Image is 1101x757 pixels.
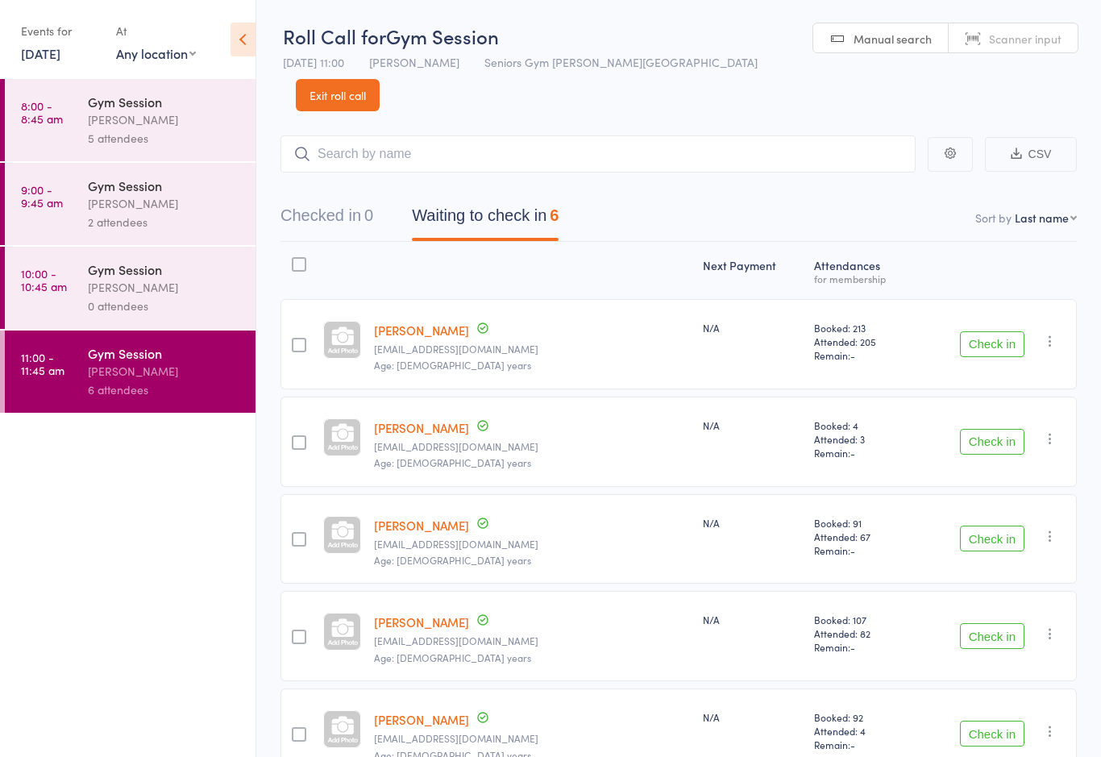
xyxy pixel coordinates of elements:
[960,721,1024,747] button: Check in
[296,79,380,111] a: Exit roll call
[814,738,911,751] span: Remain:
[21,267,67,293] time: 10:00 - 10:45 am
[374,733,690,744] small: noemail.kstraker@kstraker.com
[412,198,559,241] button: Waiting to check in6
[1015,210,1069,226] div: Last name
[5,163,256,245] a: 9:00 -9:45 amGym Session[PERSON_NAME]2 attendees
[88,129,242,148] div: 5 attendees
[88,213,242,231] div: 2 attendees
[374,455,531,469] span: Age: [DEMOGRAPHIC_DATA] years
[21,18,100,44] div: Events for
[814,348,911,362] span: Remain:
[21,351,64,376] time: 11:00 - 11:45 am
[814,613,911,626] span: Booked: 107
[374,343,690,355] small: che.sin.chong@gmail.com
[850,446,855,460] span: -
[850,640,855,654] span: -
[814,321,911,335] span: Booked: 213
[5,79,256,161] a: 8:00 -8:45 amGym Session[PERSON_NAME]5 attendees
[88,381,242,399] div: 6 attendees
[814,516,911,530] span: Booked: 91
[283,23,386,49] span: Roll Call for
[374,441,690,452] small: jenniferhackett20@yahoo.com.au
[703,418,801,432] div: N/A
[374,517,469,534] a: [PERSON_NAME]
[283,54,344,70] span: [DATE] 11:00
[989,31,1062,47] span: Scanner input
[374,651,531,664] span: Age: [DEMOGRAPHIC_DATA] years
[386,23,499,49] span: Gym Session
[21,183,63,209] time: 9:00 - 9:45 am
[88,194,242,213] div: [PERSON_NAME]
[116,18,196,44] div: At
[88,110,242,129] div: [PERSON_NAME]
[814,335,911,348] span: Attended: 205
[374,553,531,567] span: Age: [DEMOGRAPHIC_DATA] years
[88,260,242,278] div: Gym Session
[88,362,242,381] div: [PERSON_NAME]
[21,99,63,125] time: 8:00 - 8:45 am
[88,297,242,315] div: 0 attendees
[374,419,469,436] a: [PERSON_NAME]
[696,249,808,292] div: Next Payment
[814,432,911,446] span: Attended: 3
[5,331,256,413] a: 11:00 -11:45 amGym Session[PERSON_NAME]6 attendees
[374,614,469,630] a: [PERSON_NAME]
[814,418,911,432] span: Booked: 4
[550,206,559,224] div: 6
[88,93,242,110] div: Gym Session
[364,206,373,224] div: 0
[975,210,1012,226] label: Sort by
[280,198,373,241] button: Checked in0
[850,543,855,557] span: -
[116,44,196,62] div: Any location
[814,724,911,738] span: Attended: 4
[850,348,855,362] span: -
[814,626,911,640] span: Attended: 82
[703,710,801,724] div: N/A
[854,31,932,47] span: Manual search
[703,613,801,626] div: N/A
[369,54,459,70] span: [PERSON_NAME]
[88,344,242,362] div: Gym Session
[960,429,1024,455] button: Check in
[814,640,911,654] span: Remain:
[985,137,1077,172] button: CSV
[814,543,911,557] span: Remain:
[374,358,531,372] span: Age: [DEMOGRAPHIC_DATA] years
[703,321,801,335] div: N/A
[960,526,1024,551] button: Check in
[374,539,690,550] small: reryan51@gmail.com
[5,247,256,329] a: 10:00 -10:45 amGym Session[PERSON_NAME]0 attendees
[814,273,911,284] div: for membership
[808,249,917,292] div: Atten­dances
[960,331,1024,357] button: Check in
[88,278,242,297] div: [PERSON_NAME]
[703,516,801,530] div: N/A
[850,738,855,751] span: -
[960,623,1024,649] button: Check in
[88,177,242,194] div: Gym Session
[374,635,690,647] small: reryan51@gmail.com
[374,711,469,728] a: [PERSON_NAME]
[814,710,911,724] span: Booked: 92
[280,135,916,173] input: Search by name
[374,322,469,339] a: [PERSON_NAME]
[814,446,911,460] span: Remain:
[21,44,60,62] a: [DATE]
[484,54,758,70] span: Seniors Gym [PERSON_NAME][GEOGRAPHIC_DATA]
[814,530,911,543] span: Attended: 67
